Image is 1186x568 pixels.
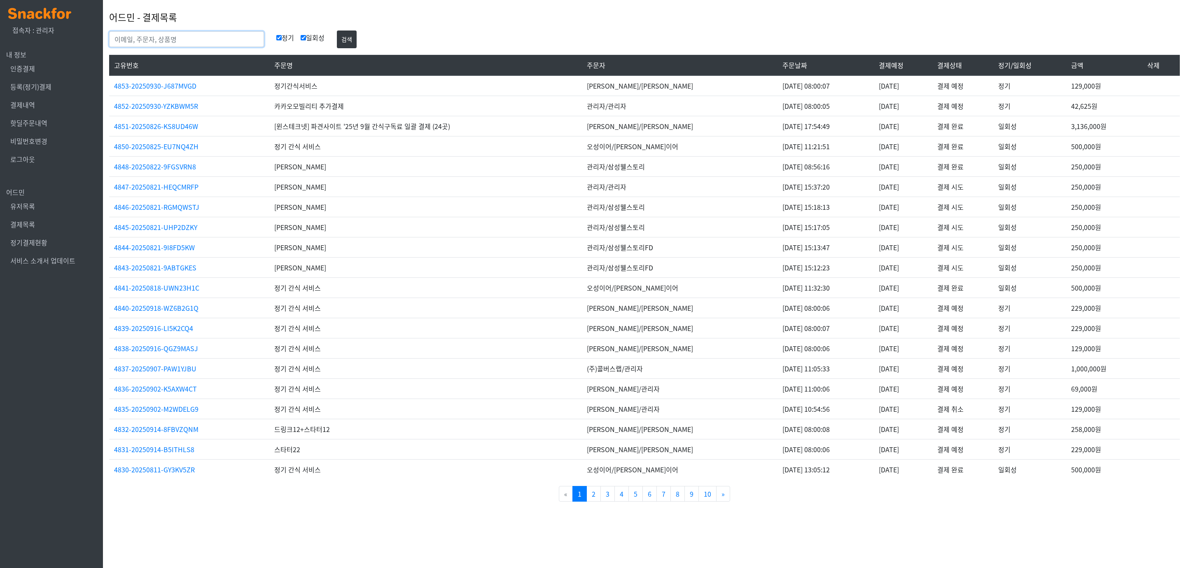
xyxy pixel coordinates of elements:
td: [PERSON_NAME]/[PERSON_NAME] [582,116,777,136]
a: 정기결제현황 [10,237,47,247]
td: [DATE] [874,257,932,277]
td: [DATE] [874,298,932,318]
td: 카카오모빌리티 추가결제 [269,96,582,116]
div: 어드민 - 결제목록 [109,4,1180,31]
td: [DATE] 08:00:07 [777,318,874,338]
td: 정기 [993,338,1066,358]
td: [PERSON_NAME]/[PERSON_NAME] [582,338,777,358]
td: 250,000원 [1066,156,1142,176]
td: [DATE] [874,96,932,116]
a: 4837-20250907-PAW1YJBU [114,364,196,373]
td: 정기 간식 서비스 [269,358,582,378]
td: 일회성 [993,277,1066,298]
a: 8 [670,486,685,502]
td: 250,000원 [1066,217,1142,237]
th: 주문명 [269,55,582,75]
td: [DATE] 15:37:20 [777,176,874,197]
td: 정기 [993,318,1066,338]
td: 결제 예정 [932,358,993,378]
a: 비밀번호변경 [10,136,47,146]
td: 관리자/삼성웰스토리 [582,156,777,176]
a: 4839-20250916-LI5K2CQ4 [114,323,193,333]
td: [DATE] 15:17:05 [777,217,874,237]
td: 500,000원 [1066,277,1142,298]
td: 일회성 [993,136,1066,156]
td: [DATE] [874,318,932,338]
input: 일회성 [301,35,306,40]
td: [DATE] [874,136,932,156]
td: 250,000원 [1066,197,1142,217]
a: 4850-20250825-EU7NQ4ZH [114,141,198,151]
a: 등록(정기)결제 [10,82,51,92]
td: [DATE] 08:56:16 [777,156,874,176]
td: 정기 [993,75,1066,96]
a: 5 [628,486,643,502]
input: 이메일, 주문자, 상품명 [109,31,264,47]
td: 결제 예정 [932,75,993,96]
td: 오성이어/[PERSON_NAME]이어 [582,459,777,479]
a: 4840-20250918-WZ6B2G1Q [114,303,198,313]
th: 결제상태 [932,55,993,75]
td: 일회성 [993,459,1066,479]
td: 결제 예정 [932,298,993,318]
td: 결제 예정 [932,96,993,116]
td: 일회성 [993,217,1066,237]
td: 250,000원 [1066,257,1142,277]
td: 정기 [993,358,1066,378]
td: 정기 간식 서비스 [269,277,582,298]
td: 일회성 [993,257,1066,277]
td: 500,000원 [1066,136,1142,156]
td: 정기 간식 서비스 [269,399,582,419]
td: 정기 [993,378,1066,399]
td: 결제 취소 [932,399,993,419]
td: 관리자/관리자 [582,176,777,197]
td: 129,000원 [1066,399,1142,419]
td: 129,000원 [1066,338,1142,358]
a: 4847-20250821-HEQCMRFP [114,182,198,192]
th: 주문자 [582,55,777,75]
td: 관리자/삼성웰스토리 [582,197,777,217]
td: [PERSON_NAME] [269,176,582,197]
a: 3 [600,486,615,502]
th: 고유번호 [109,55,269,75]
td: 관리자/삼성웰스토리FD [582,257,777,277]
td: [PERSON_NAME]/[PERSON_NAME] [582,298,777,318]
td: [DATE] 13:05:12 [777,459,874,479]
a: 4845-20250821-UHP2DZKY [114,222,197,232]
td: [DATE] 11:21:51 [777,136,874,156]
td: [DATE] 08:00:08 [777,419,874,439]
a: 4832-20250914-8FBVZQNM [114,424,198,434]
a: 서비스 소개서 업데이트 [10,256,75,265]
td: 결제 예정 [932,378,993,399]
a: 4852-20250930-YZKBWM5R [114,101,198,111]
td: 42,625원 [1066,96,1142,116]
td: [DATE] 10:54:56 [777,399,874,419]
td: [PERSON_NAME]/[PERSON_NAME] [582,75,777,96]
td: 129,000원 [1066,75,1142,96]
span: 어드민 [6,187,25,197]
img: logo.png [8,8,71,19]
td: 500,000원 [1066,459,1142,479]
td: [PERSON_NAME]/[PERSON_NAME] [582,419,777,439]
td: [PERSON_NAME] [269,156,582,176]
td: 결제 시도 [932,217,993,237]
td: 관리자/삼성웰스토리FD [582,237,777,257]
td: 결제 시도 [932,176,993,197]
td: [DATE] [874,338,932,358]
a: 4831-20250914-B5ITHLS8 [114,444,194,454]
td: [DATE] [874,277,932,298]
td: 결제 예정 [932,439,993,459]
a: 1 [572,486,587,502]
td: 드링크12+스타터12 [269,419,582,439]
a: 4836-20250902-K5AXW4CT [114,384,197,394]
td: (주)콜버스랩/관리자 [582,358,777,378]
td: 관리자/관리자 [582,96,777,116]
td: 오성이어/[PERSON_NAME]이어 [582,277,777,298]
td: 결제 예정 [932,318,993,338]
td: 3,136,000원 [1066,116,1142,136]
a: 7 [656,486,671,502]
th: 정기/일회성 [993,55,1066,75]
label: 정기 [276,33,294,42]
a: 유저목록 [10,201,35,211]
td: [PERSON_NAME]/[PERSON_NAME] [582,439,777,459]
